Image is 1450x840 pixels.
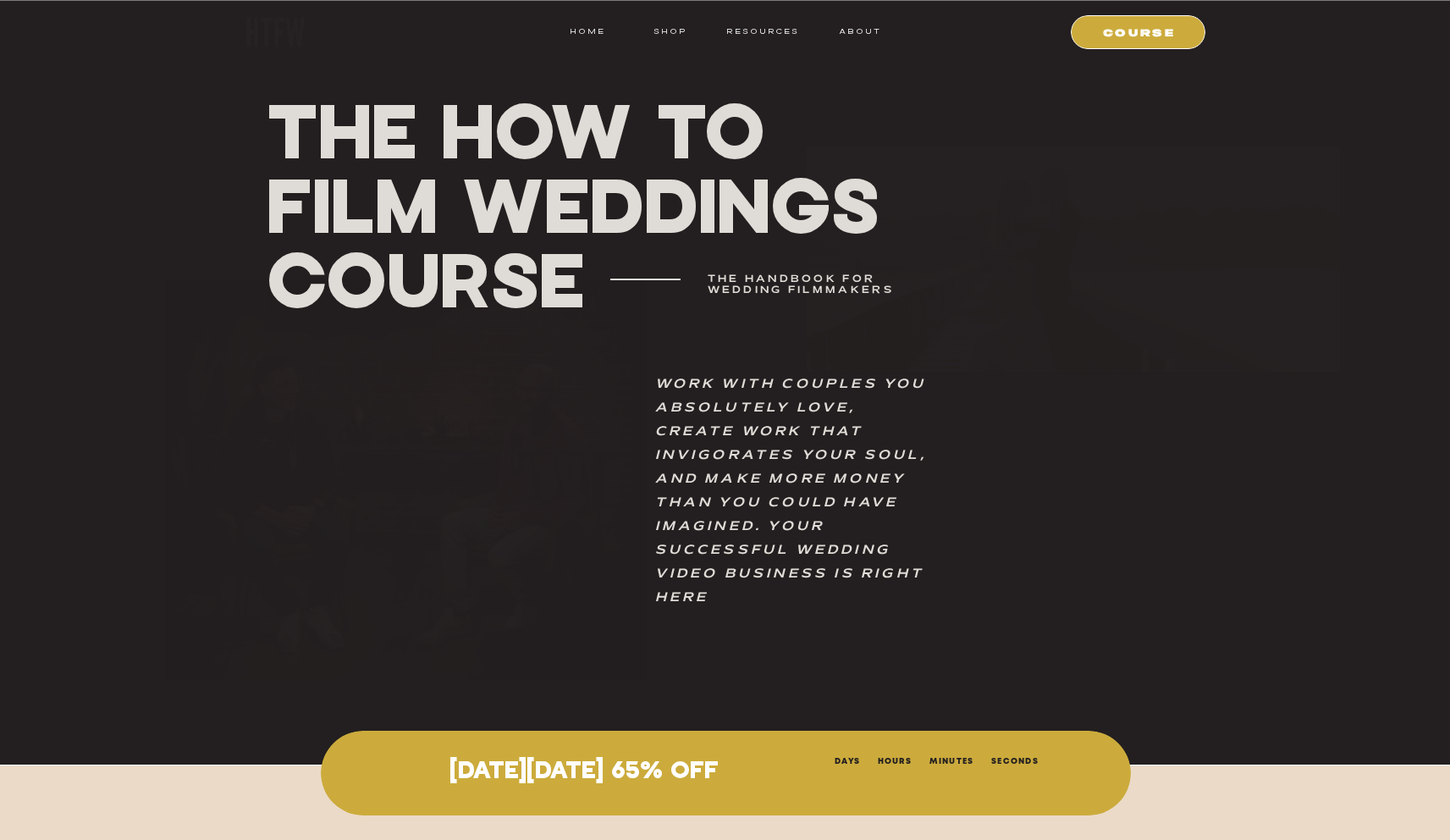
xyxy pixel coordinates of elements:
[570,24,605,39] a: HOME
[360,759,809,786] p: [DATE][DATE] 65% OFF
[655,379,928,604] i: Work with couples you absolutely love, create work that invigorates your soul, and make more mone...
[267,92,890,317] h1: THE How To Film Weddings Course
[1082,24,1197,39] a: COURSE
[637,24,704,39] a: shop
[838,24,881,39] a: ABOUT
[990,753,1038,766] li: Seconds
[929,753,973,766] li: Minutes
[720,24,799,39] a: resources
[877,753,912,766] li: Hours
[835,753,860,766] li: Days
